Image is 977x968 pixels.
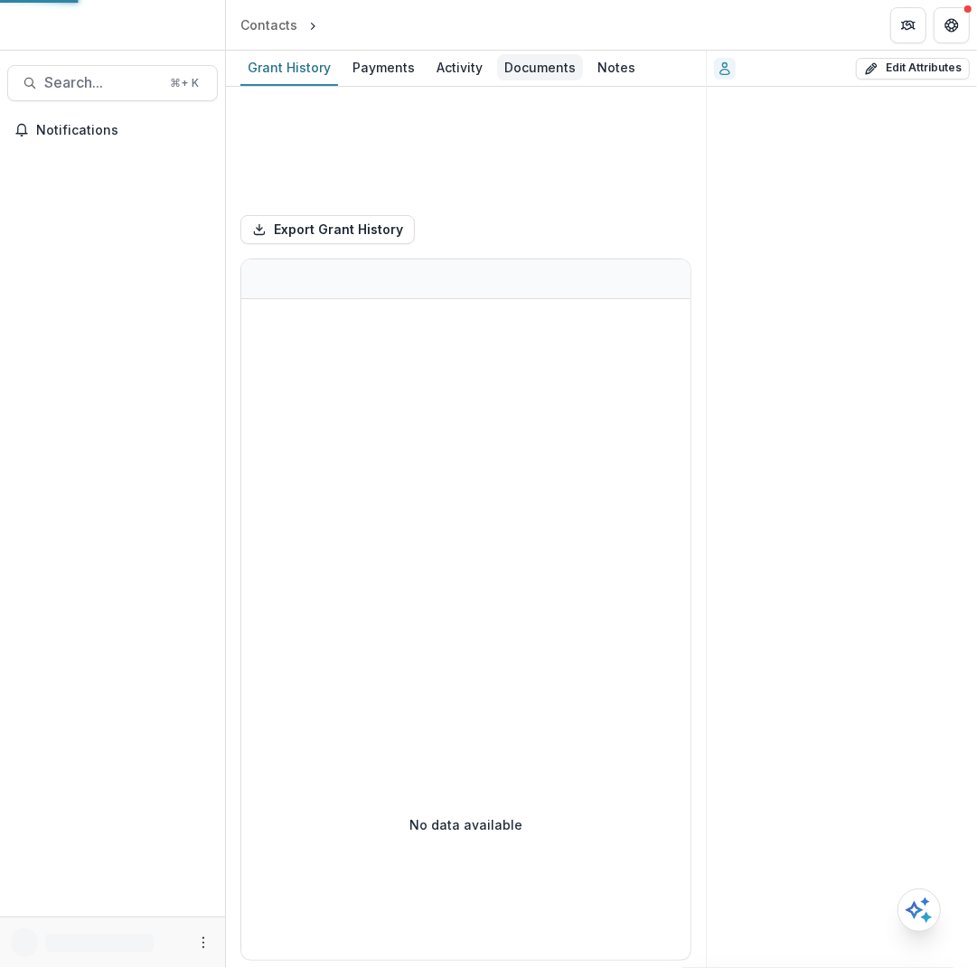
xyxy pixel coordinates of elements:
[497,54,583,80] div: Documents
[44,74,159,91] span: Search...
[590,51,643,86] a: Notes
[240,215,415,244] button: Export Grant History
[240,54,338,80] div: Grant History
[934,7,970,43] button: Get Help
[233,12,398,38] nav: breadcrumb
[240,51,338,86] a: Grant History
[897,888,941,932] button: Open AI Assistant
[166,73,202,93] div: ⌘ + K
[193,932,214,954] button: More
[240,15,297,34] div: Contacts
[345,51,422,86] a: Payments
[7,65,218,101] button: Search...
[590,54,643,80] div: Notes
[345,54,422,80] div: Payments
[233,12,305,38] a: Contacts
[7,116,218,145] button: Notifications
[890,7,926,43] button: Partners
[497,51,583,86] a: Documents
[429,51,490,86] a: Activity
[429,54,490,80] div: Activity
[409,815,522,834] p: No data available
[856,58,970,80] button: Edit Attributes
[36,123,211,138] span: Notifications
